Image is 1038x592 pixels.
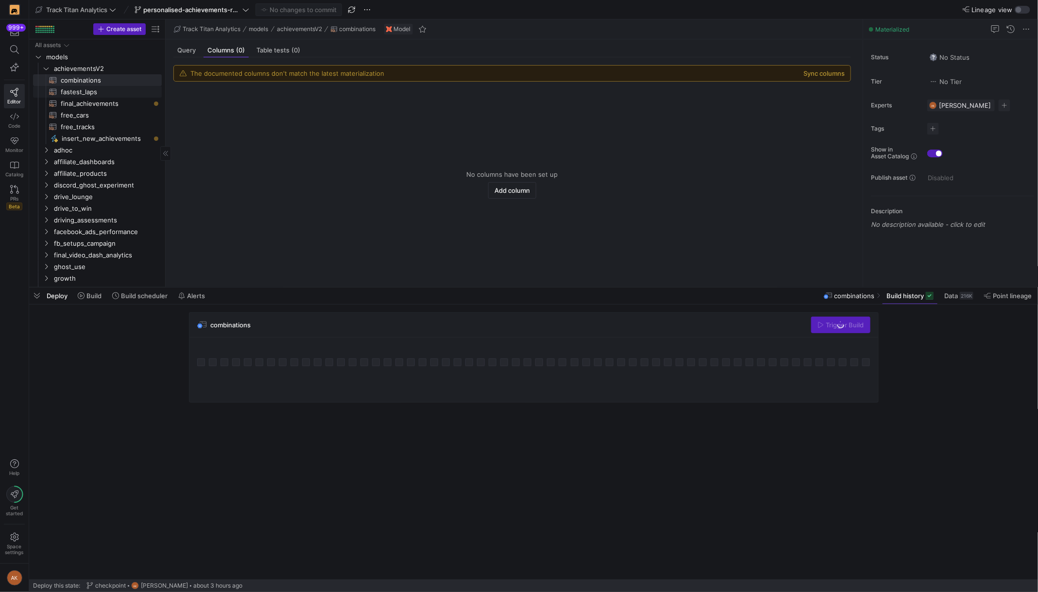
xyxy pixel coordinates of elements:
[33,214,162,226] div: Press SPACE to select this row.
[247,23,271,35] button: models
[4,108,25,133] a: Code
[171,23,243,35] button: Track Titan Analytics
[871,174,907,181] span: Publish asset
[84,579,245,592] button: checkpointAK[PERSON_NAME]about 3 hours ago
[971,6,1013,14] span: Lineage view
[5,543,24,555] span: Space settings
[4,1,25,18] a: https://storage.googleapis.com/y42-prod-data-exchange/images/4FGlnMhCNn9FsUVOuDzedKBoGBDO04HwCK1Z...
[73,288,106,304] button: Build
[61,98,151,109] span: final_achievements​​​​​​​​​​
[927,51,972,64] button: No statusNo Status
[4,568,25,588] button: AK
[33,249,162,261] div: Press SPACE to select this row.
[33,272,162,284] div: Press SPACE to select this row.
[61,86,151,98] span: fastest_laps​​​​​​​​​​
[33,39,162,51] div: Press SPACE to select this row.
[488,182,536,199] button: Add column
[174,288,209,304] button: Alerts
[256,47,300,53] span: Table tests
[106,26,141,33] span: Create asset
[54,261,160,272] span: ghost_use
[46,51,160,63] span: models
[960,292,973,300] div: 216K
[187,292,205,300] span: Alerts
[33,133,162,144] a: insert_new_achievements​​​​​
[121,292,168,300] span: Build scheduler
[33,109,162,121] a: free_cars​​​​​​​​​​
[834,292,875,300] span: combinations
[95,582,126,589] span: checkpoint
[871,54,919,61] span: Status
[54,156,160,168] span: affiliate_dashboards
[871,146,909,160] span: Show in Asset Catalog
[54,238,160,249] span: fb_setups_campaign
[33,121,162,133] a: free_tracks​​​​​​​​​​
[882,288,938,304] button: Build history
[33,226,162,237] div: Press SPACE to select this row.
[33,582,80,589] span: Deploy this state:
[207,47,245,53] span: Columns
[62,133,151,144] span: insert_new_achievements​​​​​
[8,99,21,104] span: Editor
[929,101,937,109] div: AK
[871,78,919,85] span: Tier
[930,78,937,85] img: No tier
[141,582,188,589] span: [PERSON_NAME]
[33,74,162,86] a: combinations​​​​​​​​​​
[54,145,160,156] span: adhoc
[33,179,162,191] div: Press SPACE to select this row.
[4,455,25,480] button: Help
[86,292,102,300] span: Build
[61,75,151,86] span: combinations​​​​​​​​​​
[4,157,25,181] a: Catalog
[33,51,162,63] div: Press SPACE to select this row.
[54,180,160,191] span: discord_ghost_experiment
[5,171,23,177] span: Catalog
[340,26,376,33] span: combinations
[8,470,20,476] span: Help
[980,288,1036,304] button: Point lineage
[6,203,22,210] span: Beta
[277,26,322,33] span: achievementsV2
[54,226,160,237] span: facebook_ads_performance
[33,237,162,249] div: Press SPACE to select this row.
[939,101,991,109] span: [PERSON_NAME]
[183,26,240,33] span: Track Titan Analytics
[930,78,962,85] span: No Tier
[54,63,160,74] span: achievementsV2
[33,133,162,144] div: Press SPACE to select this row.
[291,47,300,53] span: (0)
[930,53,970,61] span: No Status
[143,6,240,14] span: personalised-achievements-revamp
[33,144,162,156] div: Press SPACE to select this row.
[211,321,251,329] span: combinations
[871,220,1034,228] p: No description available - click to edit
[4,181,25,214] a: PRsBeta
[940,288,978,304] button: Data216K
[886,292,924,300] span: Build history
[930,53,937,61] img: No status
[4,482,25,520] button: Getstarted
[875,26,909,33] span: Materialized
[33,3,119,16] button: Track Titan Analytics
[190,69,384,77] div: The documented columns don't match the latest materialization
[927,75,964,88] button: No tierNo Tier
[46,6,107,14] span: Track Titan Analytics
[386,26,392,32] img: undefined
[33,98,162,109] a: final_achievements​​​​​​​​​​
[35,42,61,49] div: All assets
[33,261,162,272] div: Press SPACE to select this row.
[54,250,160,261] span: final_video_dash_analytics
[8,123,20,129] span: Code
[54,273,160,284] span: growth
[33,284,162,296] div: Press SPACE to select this row.
[54,168,160,179] span: affiliate_products
[4,23,25,41] button: 999+
[249,26,269,33] span: models
[803,69,845,77] button: Sync columns
[10,196,18,202] span: PRs
[274,23,324,35] button: achievementsV2
[54,191,160,203] span: drive_lounge
[33,63,162,74] div: Press SPACE to select this row.
[236,47,245,53] span: (0)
